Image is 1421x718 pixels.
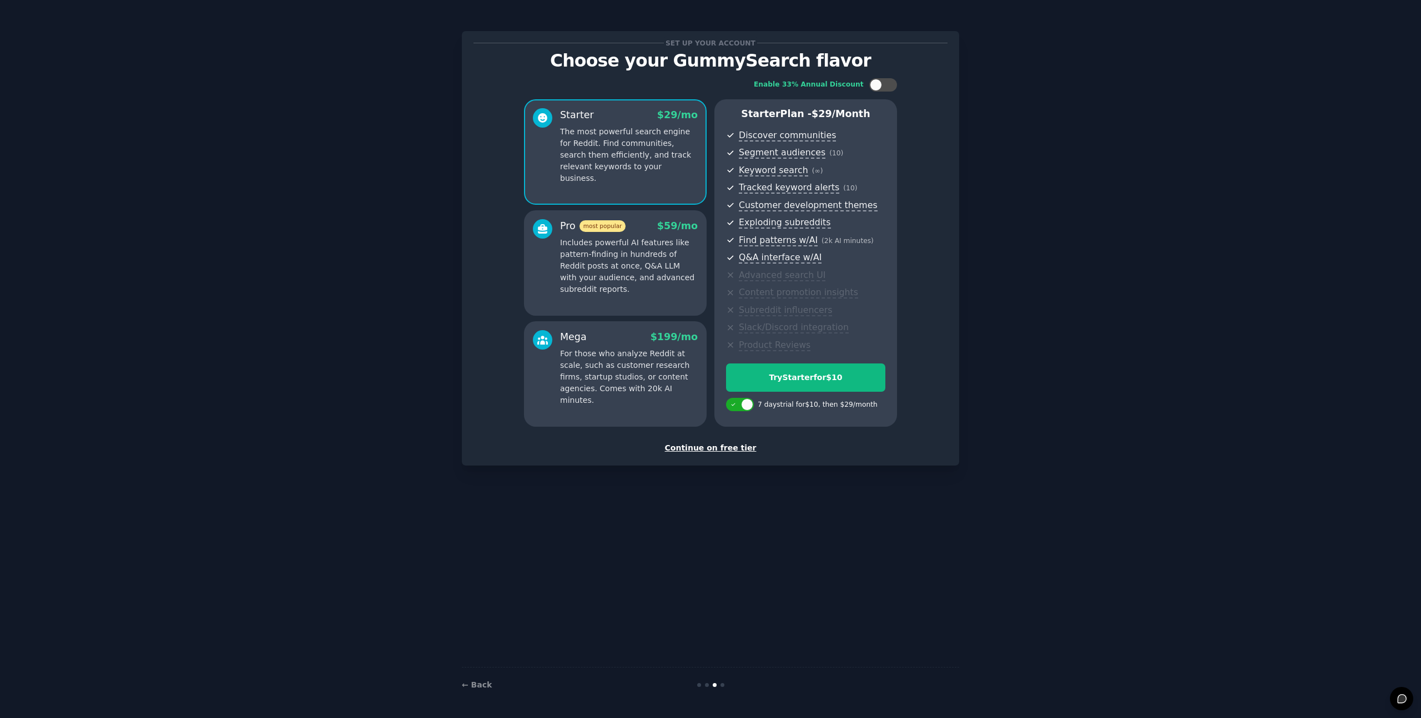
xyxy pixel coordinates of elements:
[657,220,698,231] span: $ 59 /mo
[560,330,587,344] div: Mega
[651,331,698,342] span: $ 199 /mo
[739,322,849,333] span: Slack/Discord integration
[812,167,823,175] span: ( ∞ )
[462,680,492,689] a: ← Back
[580,220,626,232] span: most popular
[664,37,758,49] span: Set up your account
[812,108,870,119] span: $ 29 /month
[739,165,808,176] span: Keyword search
[560,126,698,184] p: The most powerful search engine for Reddit. Find communities, search them efficiently, and track ...
[560,348,698,406] p: For those who analyze Reddit at scale, such as customer research firms, startup studios, or conte...
[739,130,836,141] span: Discover communities
[739,340,810,351] span: Product Reviews
[739,182,839,194] span: Tracked keyword alerts
[843,184,857,192] span: ( 10 )
[739,287,858,299] span: Content promotion insights
[726,107,885,121] p: Starter Plan -
[822,237,874,245] span: ( 2k AI minutes )
[657,109,698,120] span: $ 29 /mo
[754,80,864,90] div: Enable 33% Annual Discount
[739,270,825,281] span: Advanced search UI
[473,51,948,70] p: Choose your GummySearch flavor
[829,149,843,157] span: ( 10 )
[739,235,818,246] span: Find patterns w/AI
[739,252,822,264] span: Q&A interface w/AI
[726,363,885,392] button: TryStarterfor$10
[739,147,825,159] span: Segment audiences
[758,400,878,410] div: 7 days trial for $10 , then $ 29 /month
[739,200,878,211] span: Customer development themes
[727,372,885,383] div: Try Starter for $10
[739,217,830,229] span: Exploding subreddits
[473,442,948,454] div: Continue on free tier
[560,108,594,122] div: Starter
[560,219,626,233] div: Pro
[560,237,698,295] p: Includes powerful AI features like pattern-finding in hundreds of Reddit posts at once, Q&A LLM w...
[739,305,832,316] span: Subreddit influencers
